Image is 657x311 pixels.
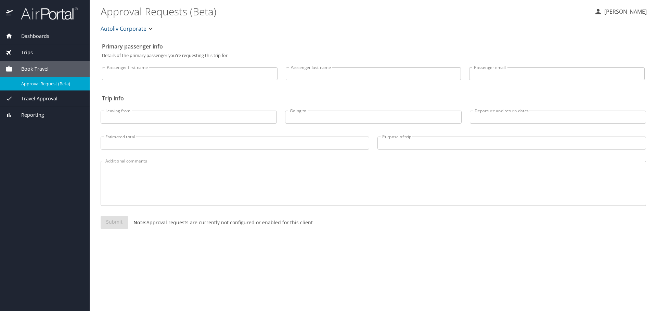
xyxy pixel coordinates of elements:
span: Book Travel [13,65,49,73]
p: Details of the primary passenger you're requesting this trip for [102,53,645,58]
span: Autoliv Corporate [101,24,146,33]
span: Trips [13,49,33,56]
span: Travel Approval [13,95,57,102]
button: Autoliv Corporate [98,22,157,36]
h2: Trip info [102,93,645,104]
img: icon-airportal.png [6,7,13,20]
span: Reporting [13,111,44,119]
img: airportal-logo.png [13,7,78,20]
button: [PERSON_NAME] [591,5,649,18]
span: Dashboards [13,32,49,40]
h1: Approval Requests (Beta) [101,1,589,22]
span: Approval Request (Beta) [21,81,81,87]
h2: Primary passenger info [102,41,645,52]
p: [PERSON_NAME] [602,8,647,16]
p: Approval requests are currently not configured or enabled for this client [128,219,313,226]
strong: Note: [133,219,146,226]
